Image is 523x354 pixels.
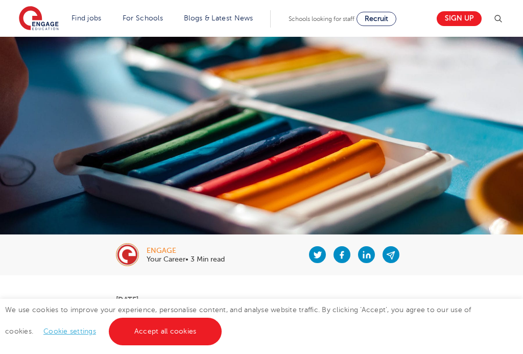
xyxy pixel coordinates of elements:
[43,327,96,335] a: Cookie settings
[365,15,388,22] span: Recruit
[289,15,354,22] span: Schools looking for staff
[184,14,253,22] a: Blogs & Latest News
[147,247,225,254] div: engage
[19,6,59,32] img: Engage Education
[109,318,222,345] a: Accept all cookies
[123,14,163,22] a: For Schools
[72,14,102,22] a: Find jobs
[147,256,225,263] p: Your Career• 3 Min read
[356,12,396,26] a: Recruit
[437,11,482,26] a: Sign up
[5,306,471,335] span: We use cookies to improve your experience, personalise content, and analyse website traffic. By c...
[116,296,407,303] p: [DATE]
